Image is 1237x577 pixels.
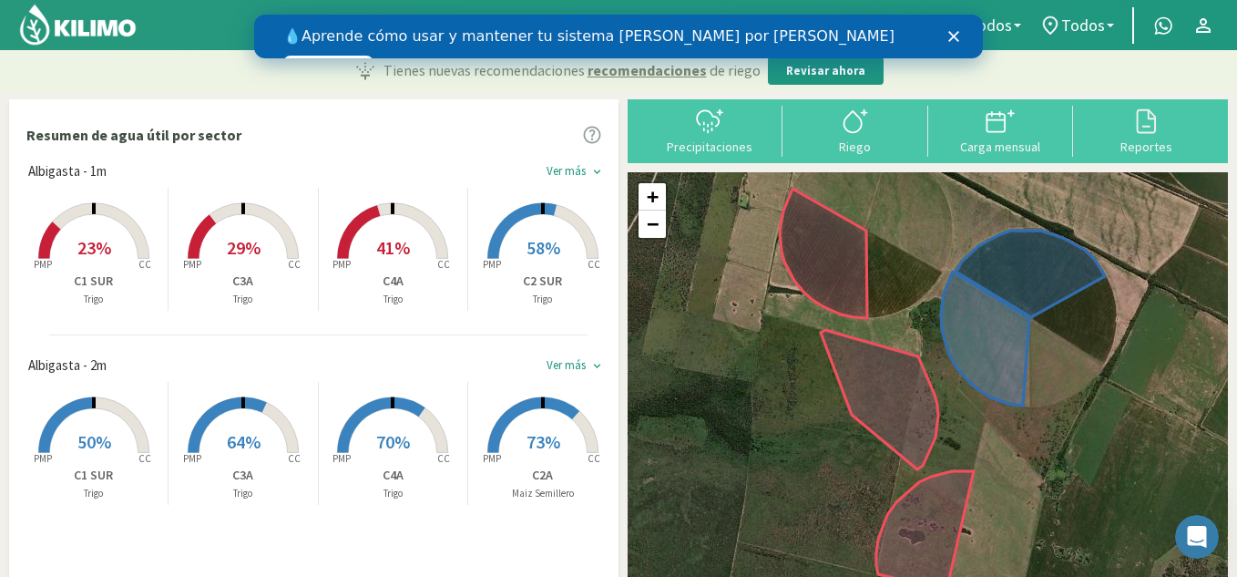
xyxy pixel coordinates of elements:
tspan: PMP [332,258,351,271]
p: Maiz Semillero [468,486,618,501]
p: Trigo [468,292,618,307]
button: Reportes [1073,106,1219,154]
p: Resumen de agua útil por sector [26,124,241,146]
a: Zoom in [639,183,666,211]
tspan: CC [138,258,151,271]
tspan: CC [288,258,301,271]
span: Albigasta - 2m [28,355,107,376]
tspan: PMP [332,452,351,465]
span: 64% [227,430,261,453]
tspan: PMP [483,452,501,465]
img: Kilimo [18,3,138,46]
a: Ver videos [29,41,119,63]
tspan: PMP [33,452,51,465]
tspan: CC [138,452,151,465]
span: Albigasta - 1m [28,161,107,182]
span: Todos [1061,15,1105,35]
span: 70% [376,430,410,453]
button: Carga mensual [928,106,1074,154]
span: 23% [77,236,111,259]
div: Cerrar [694,16,712,27]
iframe: Intercom live chat banner [254,15,983,58]
span: 41% [376,236,410,259]
span: 50% [77,430,111,453]
div: Reportes [1079,140,1213,153]
div: Ver más [547,164,586,179]
div: keyboard_arrow_down [590,359,604,373]
iframe: Intercom live chat [1175,515,1219,559]
span: de riego [710,59,761,81]
div: Precipitaciones [642,140,777,153]
tspan: PMP [33,258,51,271]
tspan: CC [437,258,450,271]
p: C1 SUR [19,466,168,485]
div: Carga mensual [934,140,1068,153]
span: 29% [227,236,261,259]
p: Trigo [319,292,467,307]
p: Trigo [19,486,168,501]
tspan: CC [588,258,600,271]
span: recomendaciones [588,59,707,81]
tspan: PMP [483,258,501,271]
span: Todos [968,15,1012,35]
p: Trigo [169,292,317,307]
tspan: PMP [183,452,201,465]
span: 73% [526,430,560,453]
p: C4A [319,466,467,485]
p: Revisar ahora [786,62,865,80]
button: Riego [782,106,928,154]
button: Precipitaciones [637,106,782,154]
p: Trigo [169,486,317,501]
tspan: CC [588,452,600,465]
tspan: CC [437,452,450,465]
span: 58% [526,236,560,259]
p: Tienes nuevas recomendaciones [383,59,761,81]
p: C3A [169,466,317,485]
tspan: CC [288,452,301,465]
p: C3A [169,272,317,291]
p: Trigo [19,292,168,307]
div: Ver más [547,358,586,373]
a: Zoom out [639,211,666,238]
tspan: PMP [183,258,201,271]
div: Riego [788,140,923,153]
p: C1 SUR [19,272,168,291]
p: Trigo [319,486,467,501]
div: keyboard_arrow_down [590,165,604,179]
p: C2 SUR [468,272,618,291]
p: C2A [468,466,618,485]
button: Revisar ahora [768,57,884,86]
p: C4A [319,272,467,291]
